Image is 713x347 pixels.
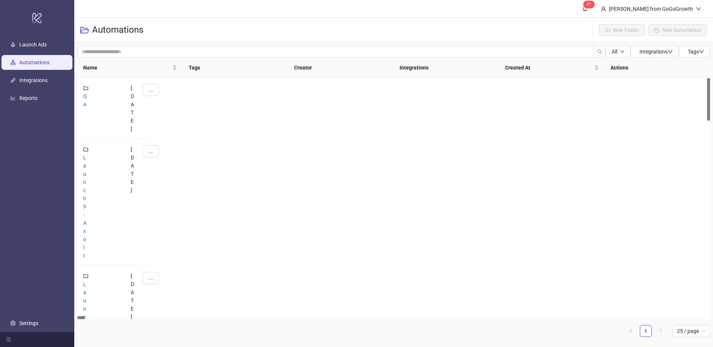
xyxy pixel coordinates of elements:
[149,148,153,154] span: ...
[673,325,710,337] div: Page Size
[394,58,499,78] th: Integrations
[143,145,159,157] button: ...
[629,328,633,333] span: left
[639,49,673,55] span: Integrations
[625,325,637,337] button: left
[655,325,667,337] button: right
[83,155,87,259] a: Launch 9 - Axolt
[658,328,663,333] span: right
[679,46,710,58] button: Tagsdown
[688,49,704,55] span: Tags
[696,6,701,12] span: down
[19,320,38,326] a: Settings
[677,325,706,337] span: 25 / page
[80,26,89,35] span: folder-open
[19,95,38,101] a: Reports
[620,49,625,54] span: down
[605,58,710,78] th: Actions
[6,337,11,342] span: menu-fold
[125,139,137,266] div: [DATE]
[648,24,707,36] button: New Automation
[583,1,595,8] sup: 31
[655,325,667,337] li: Next Page
[143,84,159,96] button: ...
[83,93,87,107] a: QA
[499,58,605,78] th: Created At
[582,6,587,11] span: bell
[19,59,49,65] a: Automations
[83,147,88,152] span: folder
[83,273,88,279] span: folder
[125,78,137,139] div: [DATE]
[586,2,589,7] span: 3
[640,325,651,337] a: 1
[625,325,637,337] li: Previous Page
[612,49,617,55] span: All
[77,58,183,78] th: Name
[288,58,394,78] th: Creator
[505,64,593,72] span: Created At
[601,6,606,12] span: user
[631,46,679,58] button: Integrationsdown
[606,46,631,58] button: Alldown
[606,5,696,13] div: [PERSON_NAME] from GoGoGrowth
[149,87,153,93] span: ...
[83,64,171,72] span: Name
[599,24,645,36] button: New Folder
[19,77,48,83] a: Integrations
[589,2,592,7] span: 1
[699,49,704,54] span: down
[597,49,602,54] span: search
[183,58,288,78] th: Tags
[668,49,673,54] span: down
[143,272,159,284] button: ...
[92,24,143,36] h3: Automations
[149,275,153,281] span: ...
[19,42,47,48] a: Launch Ads
[83,85,88,91] span: folder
